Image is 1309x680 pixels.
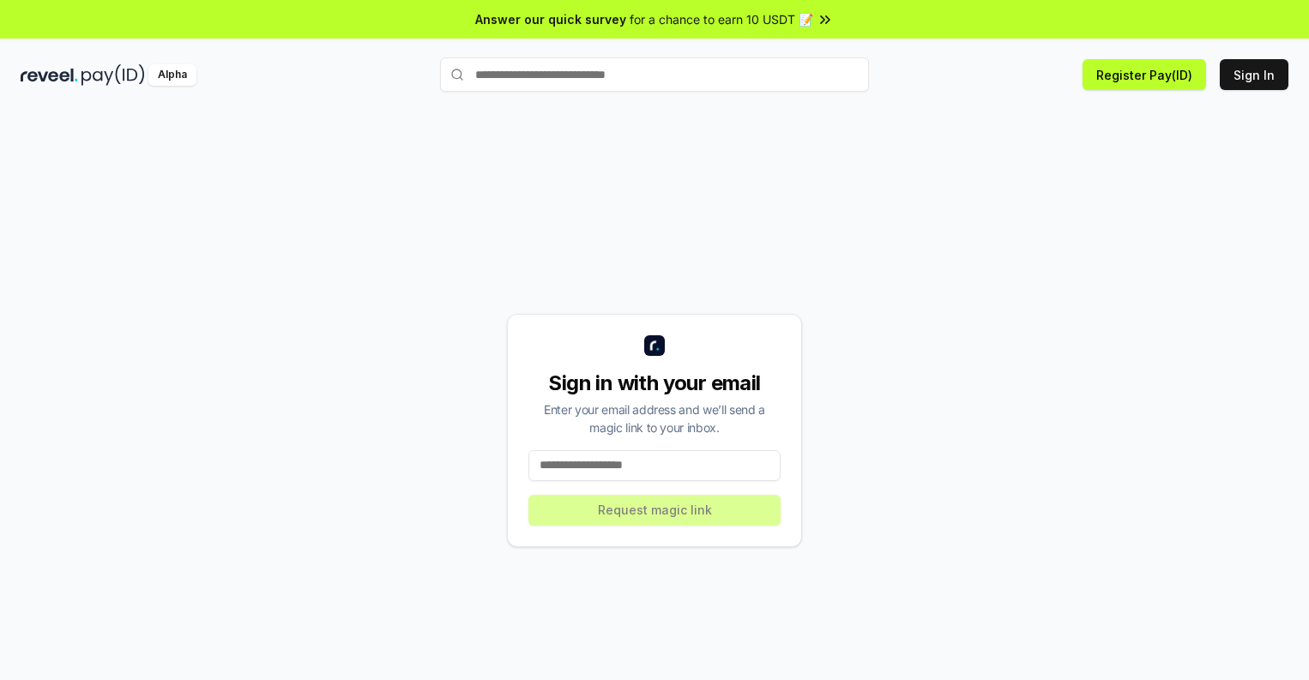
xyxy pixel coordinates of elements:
span: for a chance to earn 10 USDT 📝 [630,10,813,28]
div: Enter your email address and we’ll send a magic link to your inbox. [528,400,781,436]
img: reveel_dark [21,64,78,86]
img: pay_id [81,64,145,86]
button: Sign In [1220,59,1288,90]
span: Answer our quick survey [475,10,626,28]
div: Sign in with your email [528,370,781,397]
img: logo_small [644,335,665,356]
div: Alpha [148,64,196,86]
button: Register Pay(ID) [1083,59,1206,90]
